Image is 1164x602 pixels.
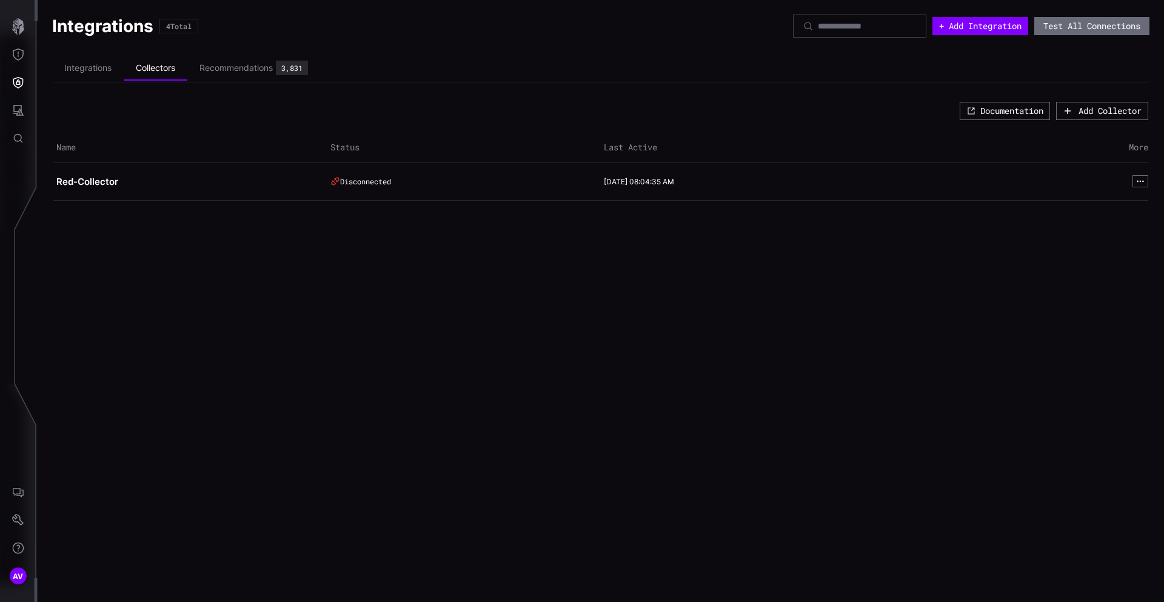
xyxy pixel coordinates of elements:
h1: Integrations [52,15,153,37]
th: Status [327,133,601,163]
li: Collectors [124,56,187,81]
button: Test All Connections [1034,17,1149,35]
button: AV [1,562,36,590]
button: + Add Integration [932,17,1028,35]
div: Add Collector [1079,105,1142,116]
h2: Red-Collector [56,176,315,188]
th: Last Active [601,133,875,163]
th: More [875,133,1149,163]
span: AV [13,570,24,583]
div: 3,831 [281,64,303,72]
li: Integrations [52,56,124,80]
div: Recommendations [199,62,273,73]
th: Name [53,133,327,163]
div: 4 Total [166,22,192,30]
button: Documentation [960,102,1050,120]
time: [DATE] 08:04:35 AM [604,177,674,186]
button: Add Collector [1056,102,1148,120]
div: Disconnected [330,176,589,186]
